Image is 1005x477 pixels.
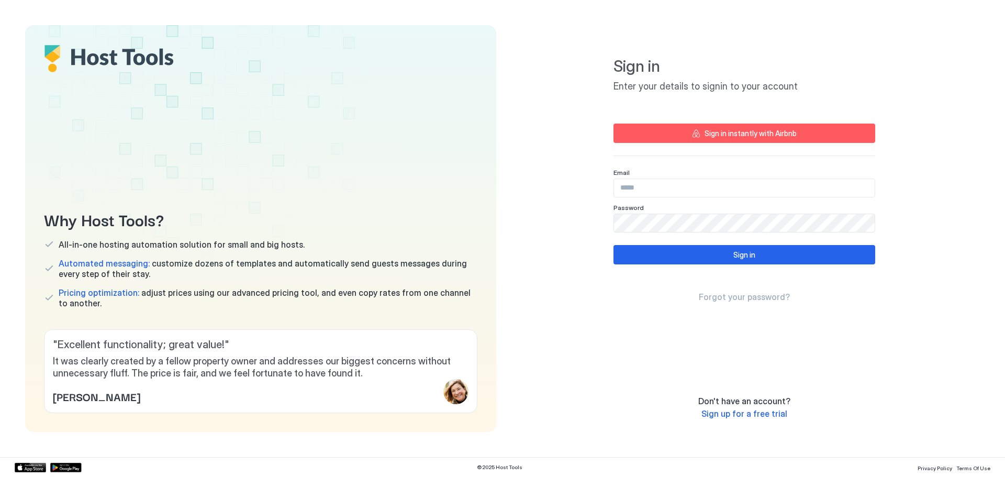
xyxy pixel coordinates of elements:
[698,396,790,406] span: Don't have an account?
[613,81,875,93] span: Enter your details to signin to your account
[15,463,46,472] a: App Store
[733,249,755,260] div: Sign in
[956,462,990,473] a: Terms Of Use
[59,258,150,269] span: Automated messaging:
[699,292,790,303] a: Forgot your password?
[53,389,140,404] span: [PERSON_NAME]
[699,292,790,302] span: Forgot your password?
[918,462,952,473] a: Privacy Policy
[613,204,644,212] span: Password
[443,379,468,404] div: profile
[53,356,468,379] span: It was clearly created by a fellow property owner and addresses our biggest concerns without unne...
[613,124,875,143] button: Sign in instantly with Airbnb
[613,57,875,76] span: Sign in
[59,239,305,250] span: All-in-one hosting automation solution for small and big hosts.
[613,169,630,176] span: Email
[614,179,875,197] input: Input Field
[44,207,477,231] span: Why Host Tools?
[50,463,82,472] a: Google Play Store
[477,464,522,471] span: © 2025 Host Tools
[701,408,787,419] a: Sign up for a free trial
[53,338,468,351] span: " Excellent functionality; great value! "
[918,465,952,471] span: Privacy Policy
[613,245,875,264] button: Sign in
[614,214,875,232] input: Input Field
[956,465,990,471] span: Terms Of Use
[59,287,477,308] span: adjust prices using our advanced pricing tool, and even copy rates from one channel to another.
[59,287,139,298] span: Pricing optimization:
[705,128,797,139] div: Sign in instantly with Airbnb
[59,258,477,279] span: customize dozens of templates and automatically send guests messages during every step of their s...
